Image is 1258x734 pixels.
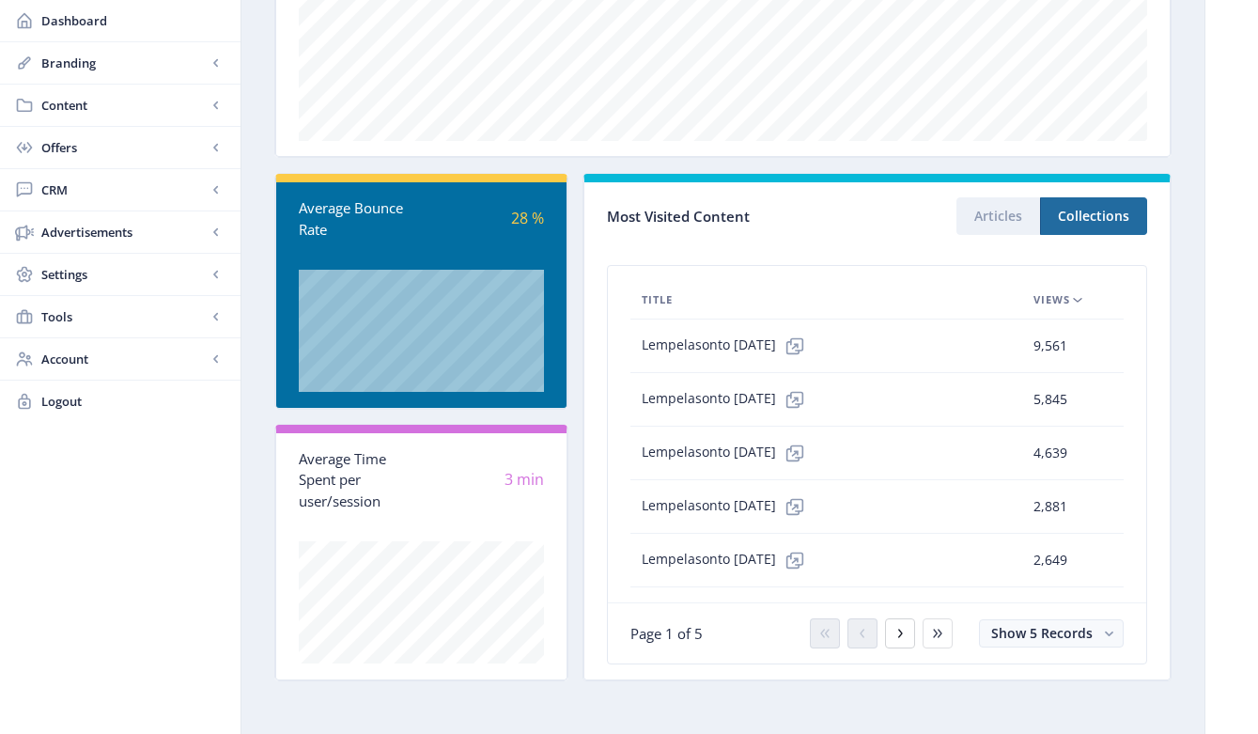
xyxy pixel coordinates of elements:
span: CRM [41,180,207,199]
span: 4,639 [1033,442,1067,464]
span: Dashboard [41,11,225,30]
div: Most Visited Content [607,202,877,231]
span: Views [1033,289,1070,311]
button: Articles [956,197,1040,235]
div: Average Bounce Rate [299,197,422,240]
span: 2,649 [1033,549,1067,571]
span: Lempelasonto [DATE] [642,434,814,472]
span: Advertisements [41,223,207,242]
span: Content [41,96,207,115]
span: Lempelasonto [DATE] [642,327,814,365]
span: Tools [41,307,207,326]
span: Title [642,289,673,311]
span: 2,881 [1033,495,1067,518]
span: 9,561 [1033,335,1067,357]
span: Lempelasonto [DATE] [642,488,814,525]
div: Average Time Spent per user/session [299,448,422,512]
span: Settings [41,265,207,284]
span: 28 % [511,208,544,228]
button: Collections [1040,197,1147,235]
span: Offers [41,138,207,157]
button: Show 5 Records [979,619,1124,648]
span: Page 1 of 5 [630,624,703,643]
span: 5,845 [1033,388,1067,411]
span: Lempelasonto [DATE] [642,541,814,579]
span: Branding [41,54,207,72]
span: Logout [41,392,225,411]
span: Lempelasonto [DATE] [642,381,814,418]
span: Account [41,350,207,368]
div: 3 min [422,469,545,491]
span: Show 5 Records [991,624,1093,642]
